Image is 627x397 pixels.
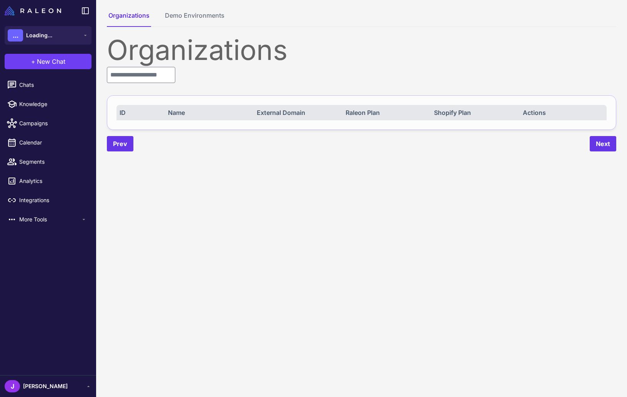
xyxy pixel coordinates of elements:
div: Actions [523,108,604,117]
a: Calendar [3,135,93,151]
img: Raleon Logo [5,6,61,15]
a: Campaigns [3,115,93,131]
span: Chats [19,81,87,89]
span: Loading... [26,31,52,40]
span: Campaigns [19,119,87,128]
span: Integrations [19,196,87,204]
div: J [5,380,20,392]
div: Shopify Plan [434,108,515,117]
div: ... [8,29,23,42]
div: ID [120,108,160,117]
div: Raleon Plan [346,108,426,117]
button: ...Loading... [5,26,91,45]
span: [PERSON_NAME] [23,382,68,390]
span: + [31,57,35,66]
a: Segments [3,154,93,170]
button: Next [590,136,616,151]
a: Chats [3,77,93,93]
span: Knowledge [19,100,87,108]
span: New Chat [37,57,65,66]
a: Analytics [3,173,93,189]
button: +New Chat [5,54,91,69]
span: Segments [19,158,87,166]
div: Name [168,108,249,117]
a: Integrations [3,192,93,208]
button: Demo Environments [163,11,226,27]
a: Knowledge [3,96,93,112]
span: Calendar [19,138,87,147]
span: Analytics [19,177,87,185]
div: Organizations [107,36,616,64]
span: More Tools [19,215,81,224]
div: External Domain [257,108,338,117]
button: Organizations [107,11,151,27]
button: Prev [107,136,133,151]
